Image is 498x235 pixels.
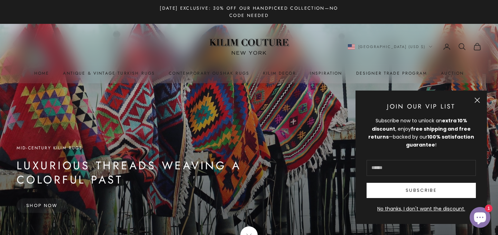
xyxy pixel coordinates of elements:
[348,44,433,50] button: Change country or currency
[169,70,249,77] a: Contemporary Oushak Rugs
[206,30,292,63] img: Logo of Kilim Couture New York
[441,70,464,77] a: Auction
[34,70,49,77] a: Home
[348,44,355,49] img: United States
[372,117,467,132] strong: extra 10% discount
[367,102,476,112] p: Join Our VIP List
[17,70,481,77] nav: Primary navigation
[367,183,476,198] button: Subscribe
[367,205,476,213] button: No thanks, I don't want the discount.
[356,70,427,77] a: Designer Trade Program
[263,70,296,77] summary: Kilim Decor
[63,70,155,77] a: Antique & Vintage Turkish Rugs
[17,144,286,151] p: Mid-Century Kilim Rugs
[368,125,471,140] strong: free shipping and free returns
[152,4,346,19] p: [DATE] Exclusive: 30% Off Our Handpicked Collection—No Code Needed
[356,91,487,224] newsletter-popup: Newsletter popup
[358,44,426,50] span: [GEOGRAPHIC_DATA] (USD $)
[468,207,492,229] inbox-online-store-chat: Shopify online store chat
[310,70,342,77] a: Inspiration
[17,198,67,213] a: Shop Now
[17,159,286,187] p: Luxurious Threads Weaving a Colorful Past
[367,117,476,149] div: Subscribe now to unlock an , enjoy —backed by our !
[406,133,474,148] strong: 100% satisfaction guarantee
[348,43,482,51] nav: Secondary navigation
